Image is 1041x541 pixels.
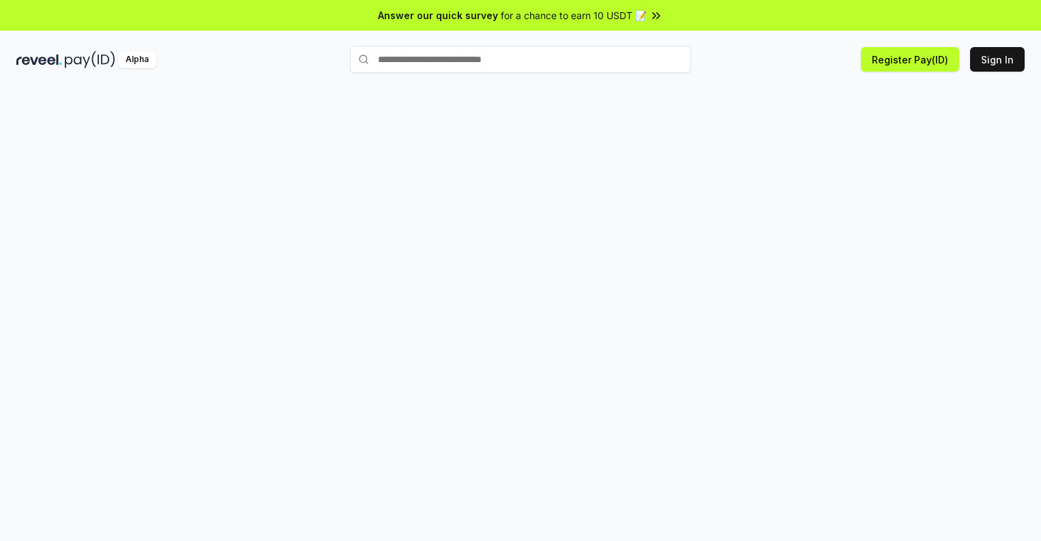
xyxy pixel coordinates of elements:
[65,51,115,68] img: pay_id
[378,8,498,23] span: Answer our quick survey
[118,51,156,68] div: Alpha
[970,47,1025,72] button: Sign In
[501,8,647,23] span: for a chance to earn 10 USDT 📝
[861,47,959,72] button: Register Pay(ID)
[16,51,62,68] img: reveel_dark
